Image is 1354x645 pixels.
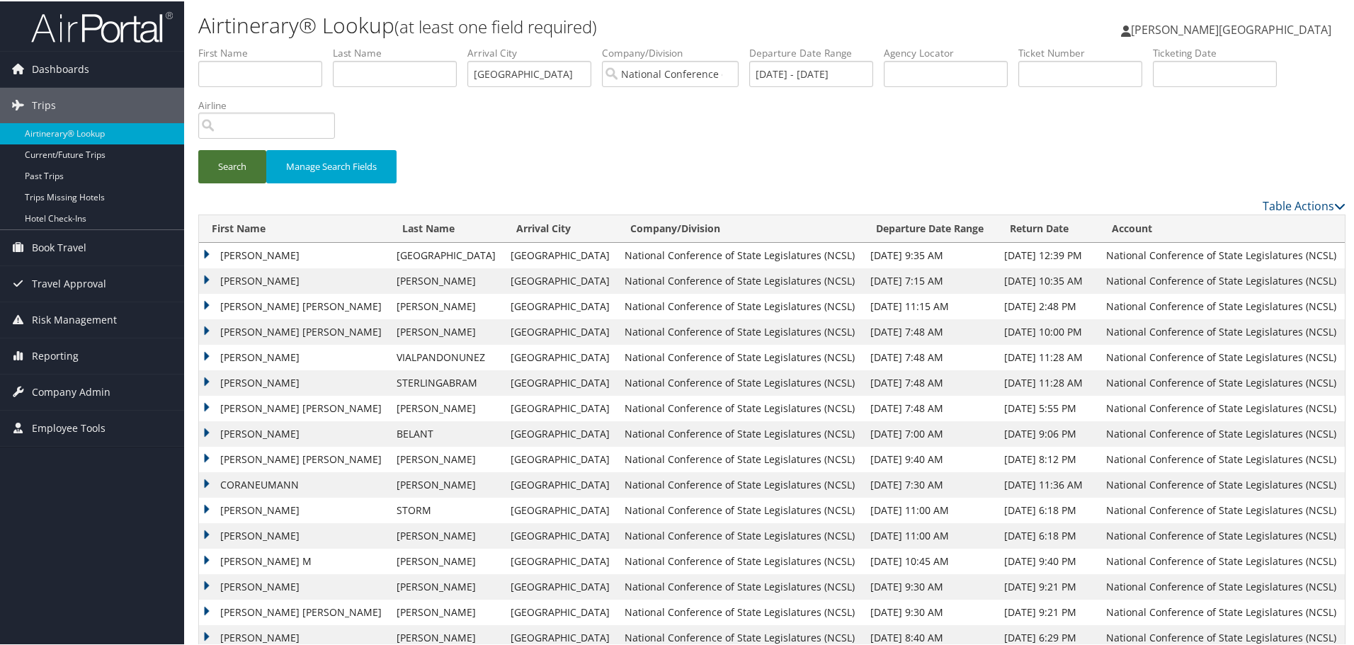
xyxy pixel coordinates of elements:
[884,45,1018,59] label: Agency Locator
[1099,214,1345,241] th: Account: activate to sort column ascending
[1018,45,1153,59] label: Ticket Number
[198,45,333,59] label: First Name
[389,598,504,624] td: [PERSON_NAME]
[863,445,997,471] td: [DATE] 9:40 AM
[618,241,863,267] td: National Conference of State Legislatures (NCSL)
[997,522,1100,547] td: [DATE] 6:18 PM
[1099,394,1345,420] td: National Conference of State Legislatures (NCSL)
[997,267,1100,292] td: [DATE] 10:35 AM
[199,420,389,445] td: [PERSON_NAME]
[1099,343,1345,369] td: National Conference of State Legislatures (NCSL)
[199,292,389,318] td: [PERSON_NAME] [PERSON_NAME]
[199,318,389,343] td: [PERSON_NAME] [PERSON_NAME]
[199,343,389,369] td: [PERSON_NAME]
[1153,45,1287,59] label: Ticketing Date
[863,420,997,445] td: [DATE] 7:00 AM
[198,149,266,182] button: Search
[1099,522,1345,547] td: National Conference of State Legislatures (NCSL)
[997,369,1100,394] td: [DATE] 11:28 AM
[504,496,618,522] td: [GEOGRAPHIC_DATA]
[863,343,997,369] td: [DATE] 7:48 AM
[997,394,1100,420] td: [DATE] 5:55 PM
[199,394,389,420] td: [PERSON_NAME] [PERSON_NAME]
[618,420,863,445] td: National Conference of State Legislatures (NCSL)
[504,598,618,624] td: [GEOGRAPHIC_DATA]
[389,214,504,241] th: Last Name: activate to sort column ascending
[997,547,1100,573] td: [DATE] 9:40 PM
[389,547,504,573] td: [PERSON_NAME]
[1099,241,1345,267] td: National Conference of State Legislatures (NCSL)
[618,496,863,522] td: National Conference of State Legislatures (NCSL)
[389,369,504,394] td: STERLINGABRAM
[504,573,618,598] td: [GEOGRAPHIC_DATA]
[618,343,863,369] td: National Conference of State Legislatures (NCSL)
[997,292,1100,318] td: [DATE] 2:48 PM
[602,45,749,59] label: Company/Division
[1099,471,1345,496] td: National Conference of State Legislatures (NCSL)
[199,241,389,267] td: [PERSON_NAME]
[199,214,389,241] th: First Name: activate to sort column ascending
[863,214,997,241] th: Departure Date Range: activate to sort column ascending
[32,409,106,445] span: Employee Tools
[1263,197,1346,212] a: Table Actions
[618,547,863,573] td: National Conference of State Legislatures (NCSL)
[389,318,504,343] td: [PERSON_NAME]
[333,45,467,59] label: Last Name
[199,522,389,547] td: [PERSON_NAME]
[863,496,997,522] td: [DATE] 11:00 AM
[504,214,618,241] th: Arrival City: activate to sort column ascending
[863,598,997,624] td: [DATE] 9:30 AM
[504,343,618,369] td: [GEOGRAPHIC_DATA]
[997,241,1100,267] td: [DATE] 12:39 PM
[199,369,389,394] td: [PERSON_NAME]
[199,267,389,292] td: [PERSON_NAME]
[618,267,863,292] td: National Conference of State Legislatures (NCSL)
[199,496,389,522] td: [PERSON_NAME]
[1099,547,1345,573] td: National Conference of State Legislatures (NCSL)
[31,9,173,42] img: airportal-logo.png
[504,420,618,445] td: [GEOGRAPHIC_DATA]
[389,343,504,369] td: VIALPANDONUNEZ
[32,265,106,300] span: Travel Approval
[504,394,618,420] td: [GEOGRAPHIC_DATA]
[997,318,1100,343] td: [DATE] 10:00 PM
[1121,7,1346,50] a: [PERSON_NAME][GEOGRAPHIC_DATA]
[997,598,1100,624] td: [DATE] 9:21 PM
[997,420,1100,445] td: [DATE] 9:06 PM
[863,241,997,267] td: [DATE] 9:35 AM
[863,573,997,598] td: [DATE] 9:30 AM
[618,573,863,598] td: National Conference of State Legislatures (NCSL)
[863,547,997,573] td: [DATE] 10:45 AM
[389,241,504,267] td: [GEOGRAPHIC_DATA]
[504,547,618,573] td: [GEOGRAPHIC_DATA]
[618,445,863,471] td: National Conference of State Legislatures (NCSL)
[997,471,1100,496] td: [DATE] 11:36 AM
[32,373,110,409] span: Company Admin
[467,45,602,59] label: Arrival City
[389,292,504,318] td: [PERSON_NAME]
[199,598,389,624] td: [PERSON_NAME] [PERSON_NAME]
[266,149,397,182] button: Manage Search Fields
[1099,420,1345,445] td: National Conference of State Legislatures (NCSL)
[199,445,389,471] td: [PERSON_NAME] [PERSON_NAME]
[198,97,346,111] label: Airline
[32,50,89,86] span: Dashboards
[997,496,1100,522] td: [DATE] 6:18 PM
[618,369,863,394] td: National Conference of State Legislatures (NCSL)
[749,45,884,59] label: Departure Date Range
[863,522,997,547] td: [DATE] 11:00 AM
[32,337,79,372] span: Reporting
[199,573,389,598] td: [PERSON_NAME]
[504,267,618,292] td: [GEOGRAPHIC_DATA]
[1099,369,1345,394] td: National Conference of State Legislatures (NCSL)
[1099,318,1345,343] td: National Conference of State Legislatures (NCSL)
[504,292,618,318] td: [GEOGRAPHIC_DATA]
[389,420,504,445] td: BELANT
[618,598,863,624] td: National Conference of State Legislatures (NCSL)
[1099,496,1345,522] td: National Conference of State Legislatures (NCSL)
[389,496,504,522] td: STORM
[504,471,618,496] td: [GEOGRAPHIC_DATA]
[504,522,618,547] td: [GEOGRAPHIC_DATA]
[1099,292,1345,318] td: National Conference of State Legislatures (NCSL)
[504,241,618,267] td: [GEOGRAPHIC_DATA]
